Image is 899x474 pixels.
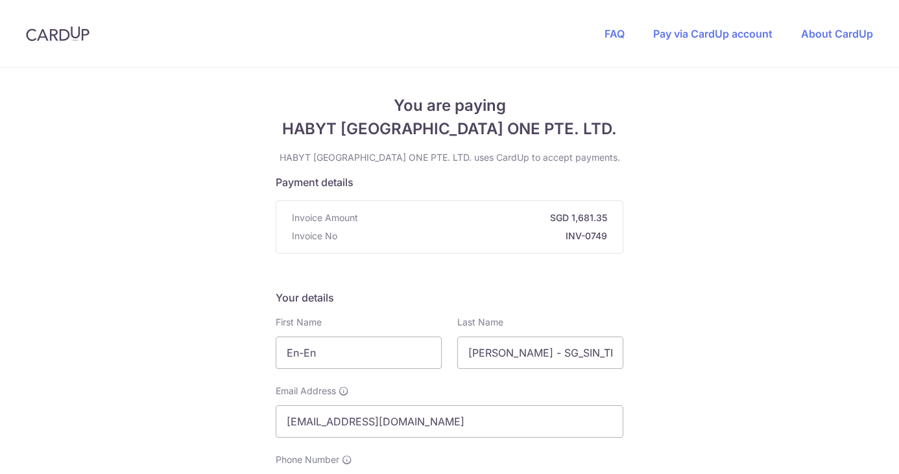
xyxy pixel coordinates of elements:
span: You are paying [276,94,623,117]
input: Last name [457,337,623,369]
a: About CardUp [801,27,873,40]
a: Pay via CardUp account [653,27,773,40]
span: Email Address [276,385,336,397]
strong: SGD 1,681.35 [363,211,607,224]
label: First Name [276,316,322,329]
input: Email address [276,405,623,438]
a: FAQ [605,27,625,40]
label: Last Name [457,316,503,329]
span: HABYT [GEOGRAPHIC_DATA] ONE PTE. LTD. [276,117,623,141]
input: First name [276,337,442,369]
span: Phone Number [276,453,339,466]
img: CardUp [26,26,90,41]
strong: INV-0749 [342,230,607,243]
span: Invoice No [292,230,337,243]
h5: Payment details [276,174,623,190]
h5: Your details [276,290,623,305]
span: Invoice Amount [292,211,358,224]
p: HABYT [GEOGRAPHIC_DATA] ONE PTE. LTD. uses CardUp to accept payments. [276,151,623,164]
